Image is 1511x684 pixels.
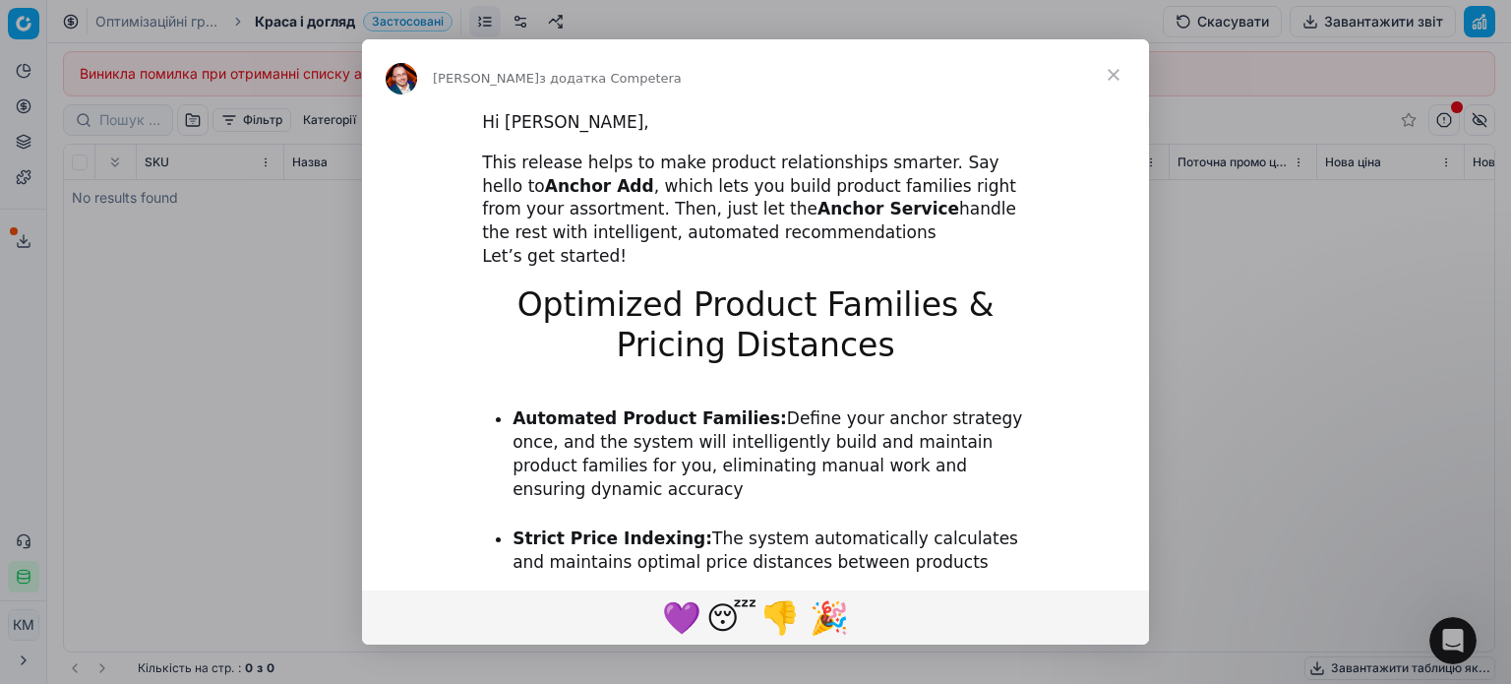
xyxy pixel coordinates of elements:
li: The system automatically calculates and maintains optimal price distances between products based ... [513,528,1029,622]
b: Automated Product Families: [513,408,787,428]
span: tada reaction [805,593,854,641]
b: Anchor Add [545,176,654,196]
b: Anchor Service [817,199,959,218]
span: з додатка Competera [539,71,682,86]
span: 👎 [760,599,800,637]
span: [PERSON_NAME] [433,71,539,86]
span: 1 reaction [755,593,805,641]
span: 💜 [662,599,701,637]
span: purple heart reaction [657,593,706,641]
li: Define your anchor strategy once, and the system will intelligently build and maintain product fa... [513,407,1029,502]
div: This release helps to make product relationships smarter. Say hello to , which lets you build pro... [482,152,1029,269]
span: 🎉 [810,599,849,637]
span: Закрити [1078,39,1149,110]
span: sleeping reaction [706,593,755,641]
span: 😴 [706,599,756,637]
h1: Optimized Product Families & Pricing Distances [482,285,1029,378]
img: Profile image for Dmitriy [386,63,417,94]
b: Strict Price Indexing: [513,529,712,548]
div: Hi [PERSON_NAME], [482,111,1029,135]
